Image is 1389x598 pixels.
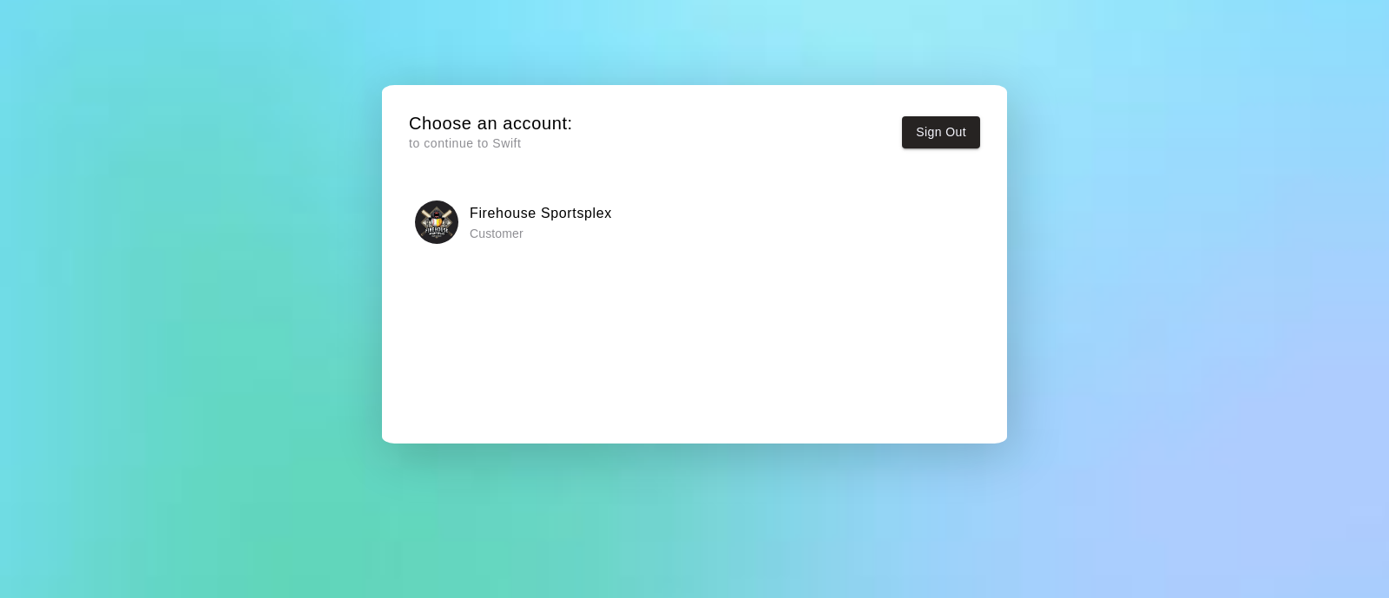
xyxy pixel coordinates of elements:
img: Firehouse Sportsplex [415,200,458,244]
p: to continue to Swift [409,135,573,153]
h6: Firehouse Sportsplex [470,202,612,225]
p: Customer [470,225,612,242]
button: Sign Out [902,116,980,148]
button: Firehouse SportsplexFirehouse Sportsplex Customer [409,194,980,249]
h5: Choose an account: [409,112,573,135]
